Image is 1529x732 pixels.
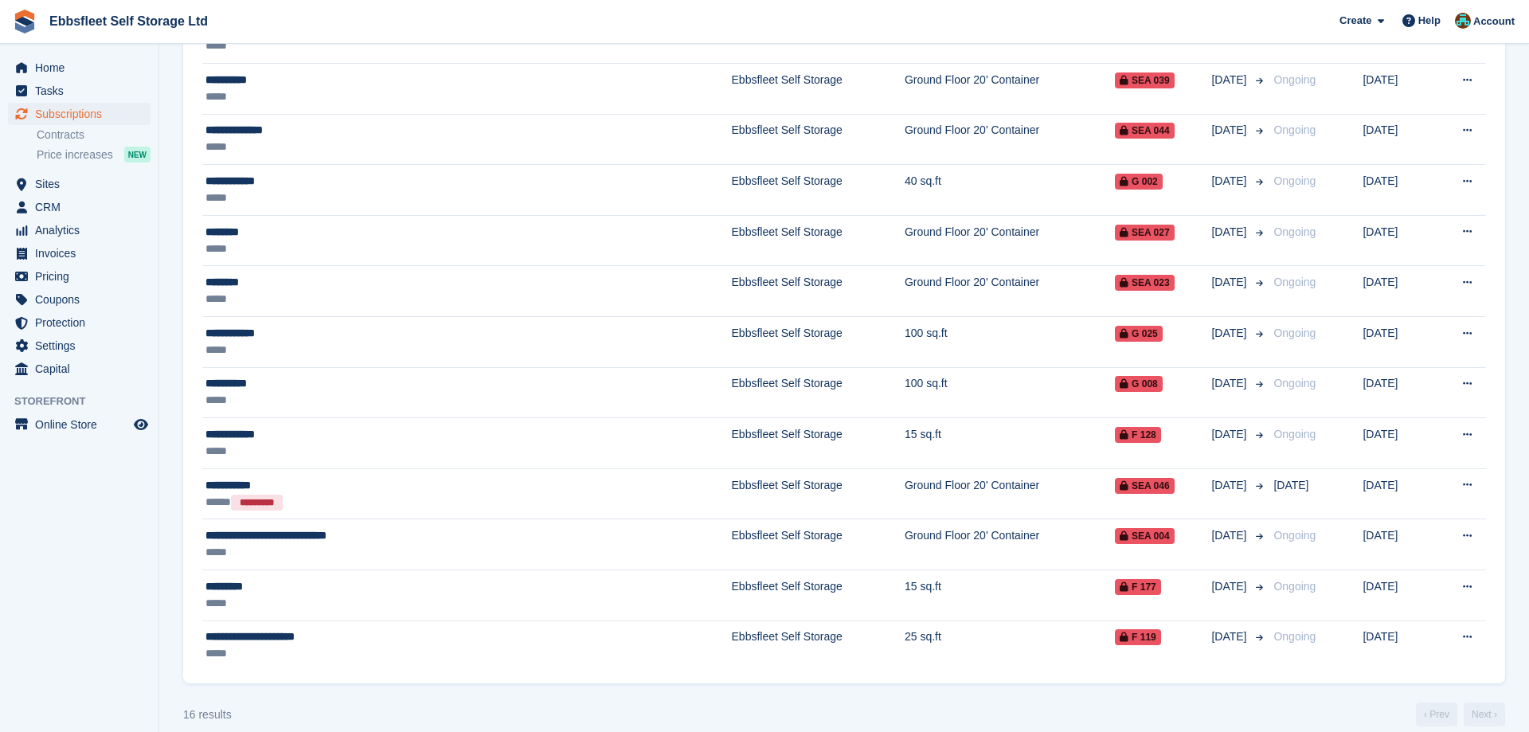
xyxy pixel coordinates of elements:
[8,288,151,311] a: menu
[8,57,151,79] a: menu
[35,103,131,125] span: Subscriptions
[35,196,131,218] span: CRM
[8,265,151,288] a: menu
[905,570,1115,621] td: 15 sq.ft
[8,242,151,264] a: menu
[732,165,905,216] td: Ebbsfleet Self Storage
[35,288,131,311] span: Coupons
[8,196,151,218] a: menu
[1363,165,1433,216] td: [DATE]
[905,165,1115,216] td: 40 sq.ft
[1273,276,1316,288] span: Ongoing
[905,620,1115,671] td: 25 sq.ft
[37,146,151,163] a: Price increases NEW
[905,468,1115,519] td: Ground Floor 20' Container
[1211,72,1249,88] span: [DATE]
[35,80,131,102] span: Tasks
[1273,428,1316,440] span: Ongoing
[1363,64,1433,115] td: [DATE]
[1211,173,1249,190] span: [DATE]
[14,393,158,409] span: Storefront
[1273,529,1316,542] span: Ongoing
[1273,225,1316,238] span: Ongoing
[43,8,214,34] a: Ebbsfleet Self Storage Ltd
[732,620,905,671] td: Ebbsfleet Self Storage
[8,219,151,241] a: menu
[1273,630,1316,643] span: Ongoing
[905,266,1115,317] td: Ground Floor 20' Container
[905,114,1115,165] td: Ground Floor 20' Container
[35,265,131,288] span: Pricing
[732,570,905,621] td: Ebbsfleet Self Storage
[1363,317,1433,368] td: [DATE]
[732,519,905,570] td: Ebbsfleet Self Storage
[1473,14,1515,29] span: Account
[1115,528,1175,544] span: SEA 004
[905,519,1115,570] td: Ground Floor 20' Container
[732,266,905,317] td: Ebbsfleet Self Storage
[1455,13,1471,29] img: George Spring
[8,173,151,195] a: menu
[1211,375,1249,392] span: [DATE]
[1413,703,1508,726] nav: Page
[1115,579,1161,595] span: F 177
[1115,123,1175,139] span: SEA 044
[35,173,131,195] span: Sites
[1363,266,1433,317] td: [DATE]
[1115,326,1163,342] span: G 025
[1273,327,1316,339] span: Ongoing
[1416,703,1457,726] a: Previous
[35,242,131,264] span: Invoices
[1211,224,1249,241] span: [DATE]
[1418,13,1441,29] span: Help
[1464,703,1505,726] a: Next
[35,57,131,79] span: Home
[35,335,131,357] span: Settings
[905,317,1115,368] td: 100 sq.ft
[732,367,905,418] td: Ebbsfleet Self Storage
[1211,527,1249,544] span: [DATE]
[1211,477,1249,494] span: [DATE]
[1211,122,1249,139] span: [DATE]
[1363,468,1433,519] td: [DATE]
[905,64,1115,115] td: Ground Floor 20' Container
[905,215,1115,266] td: Ground Floor 20' Container
[35,358,131,380] span: Capital
[35,311,131,334] span: Protection
[35,413,131,436] span: Online Store
[1363,570,1433,621] td: [DATE]
[1115,629,1161,645] span: F 119
[732,317,905,368] td: Ebbsfleet Self Storage
[1211,628,1249,645] span: [DATE]
[8,80,151,102] a: menu
[1363,620,1433,671] td: [DATE]
[732,215,905,266] td: Ebbsfleet Self Storage
[8,335,151,357] a: menu
[1211,274,1249,291] span: [DATE]
[1273,123,1316,136] span: Ongoing
[131,415,151,434] a: Preview store
[1115,427,1161,443] span: F 128
[183,707,232,723] div: 16 results
[1273,174,1316,187] span: Ongoing
[1115,72,1175,88] span: SEA 039
[1363,367,1433,418] td: [DATE]
[1363,519,1433,570] td: [DATE]
[1115,225,1175,241] span: SEA 027
[124,147,151,162] div: NEW
[37,127,151,143] a: Contracts
[1273,580,1316,593] span: Ongoing
[8,358,151,380] a: menu
[732,114,905,165] td: Ebbsfleet Self Storage
[8,103,151,125] a: menu
[905,367,1115,418] td: 100 sq.ft
[1211,578,1249,595] span: [DATE]
[1339,13,1371,29] span: Create
[905,418,1115,469] td: 15 sq.ft
[1211,426,1249,443] span: [DATE]
[1115,478,1175,494] span: SEA 046
[732,64,905,115] td: Ebbsfleet Self Storage
[1273,377,1316,389] span: Ongoing
[732,418,905,469] td: Ebbsfleet Self Storage
[37,147,113,162] span: Price increases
